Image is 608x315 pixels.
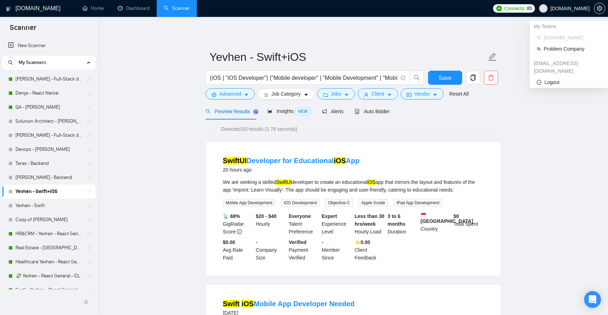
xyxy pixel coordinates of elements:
[419,212,452,236] div: Country
[223,199,275,207] span: Mobile App Development
[317,88,355,99] button: folderJobscaret-down
[530,58,608,77] div: arief.rahman@gigradar.io
[358,88,398,99] button: userClientcaret-down
[323,92,328,97] span: folder
[15,269,82,283] a: 💸 Yevhen - React General - СL
[2,39,96,53] li: New Scanner
[83,5,104,11] a: homeHome
[256,239,258,245] b: -
[86,161,92,166] span: holder
[219,90,241,98] span: Advanced
[331,90,342,98] span: Jobs
[276,179,291,185] mark: SwiftUI
[537,36,541,40] span: team
[223,166,360,174] div: 20 hours ago
[466,71,480,85] button: copy
[428,71,462,85] button: Save
[530,21,608,32] div: My Teams
[15,255,82,269] a: Healthcare Yevhen - React General - СL
[386,212,419,236] div: Duration
[344,92,349,97] span: caret-down
[452,212,485,236] div: Total Spent
[15,171,82,185] a: [PERSON_NAME] - Backend
[410,75,423,81] span: search
[15,213,82,227] a: Copy of [PERSON_NAME]
[86,76,92,82] span: holder
[241,300,253,308] mark: iOS
[206,109,211,114] span: search
[407,92,412,97] span: idcard
[537,80,542,85] span: logout
[289,213,311,219] b: Everyone
[15,185,82,199] a: Yevhen - Swift+iOS
[353,212,386,236] div: Hourly Load
[86,273,92,279] span: holder
[527,5,532,12] span: 85
[334,157,346,165] mark: iOS
[164,5,190,11] a: searchScanner
[206,88,255,99] button: settingAdvancedcaret-down
[84,298,91,306] span: double-left
[281,199,319,207] span: iOS Development
[387,92,392,97] span: caret-down
[209,48,486,66] input: Scanner name...
[86,104,92,110] span: holder
[223,157,247,165] mark: SwiftUI
[15,227,82,241] a: HR&CRM - Yevhen - React General - СL
[86,133,92,138] span: holder
[322,239,323,245] b: -
[118,5,150,11] a: dashboardDashboard
[6,3,11,14] img: logo
[544,34,601,41] span: [DOMAIN_NAME]
[484,75,498,81] span: delete
[15,114,82,128] a: Solution Architect - [PERSON_NAME]
[401,76,405,80] span: info-circle
[594,3,605,14] button: setting
[15,156,82,171] a: Taras - Backend
[322,109,344,114] span: Alerts
[221,212,254,236] div: GigRadar Score
[355,239,370,245] b: ⭐️ 0.00
[287,212,321,236] div: Talent Preference
[541,6,546,11] span: user
[223,239,235,245] b: $0.00
[86,203,92,208] span: holder
[594,6,605,11] span: setting
[15,241,82,255] a: Real Estate - [GEOGRAPHIC_DATA] - React General - СL
[5,60,16,65] span: search
[206,109,256,114] span: Preview Results
[304,92,309,97] span: caret-down
[358,199,388,207] span: Apple Xcode
[86,217,92,223] span: holder
[244,92,249,97] span: caret-down
[212,92,216,97] span: setting
[86,147,92,152] span: holder
[253,109,259,115] div: Tooltip anchor
[221,238,254,262] div: Avg Rate Paid
[223,178,484,194] div: We are seeking a skilled developer to create an educational app that mirrors the layout and featu...
[504,5,525,12] span: Connects:
[353,238,386,262] div: Client Feedback
[8,39,90,53] a: New Scanner
[320,238,353,262] div: Member Since
[488,52,497,62] span: edit
[325,199,353,207] span: Objective-C
[15,86,82,100] a: Denys - React Native
[388,213,406,227] b: 3 to 6 months
[537,78,601,86] span: Logout
[449,90,468,98] a: Reset All
[254,212,287,236] div: Hourly
[271,90,300,98] span: Job Category
[15,100,82,114] a: QA - [PERSON_NAME]
[223,300,355,308] a: Swift iOSMobile App Developer Needed
[401,88,444,99] button: idcardVendorcaret-down
[15,283,82,297] a: SaaS - Yevhen - React General - СL
[322,213,337,219] b: Expert
[364,92,369,97] span: user
[355,109,389,114] span: Auto Bidder
[496,6,502,11] img: upwork-logo.png
[210,73,397,82] input: Search Freelance Jobs...
[267,109,272,114] span: area-chart
[223,300,240,308] mark: Swift
[295,108,311,115] span: NEW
